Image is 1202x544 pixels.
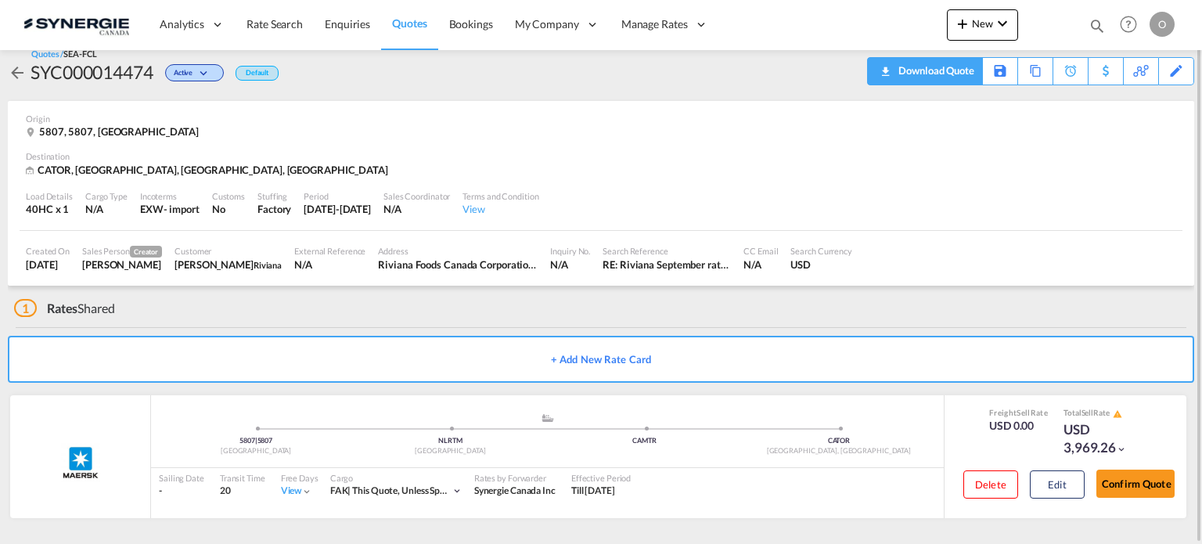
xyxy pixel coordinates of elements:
[474,485,556,496] span: Synergie Canada Inc
[26,258,70,272] div: 3 Sep 2025
[953,14,972,33] md-icon: icon-plus 400-fg
[790,245,852,257] div: Search Currency
[31,59,153,85] div: SYC000014474
[63,49,96,59] span: SEA-FCL
[1063,407,1142,420] div: Total Rate
[294,245,365,257] div: External Reference
[196,70,215,78] md-icon: icon-chevron-down
[449,17,493,31] span: Bookings
[8,336,1194,383] button: + Add New Rate Card
[257,436,273,445] span: 5807
[550,258,590,272] div: N/A
[515,16,579,32] span: My Company
[239,436,257,445] span: 5807
[26,113,1176,124] div: Origin
[993,14,1012,33] md-icon: icon-chevron-down
[462,202,538,216] div: View
[953,17,1012,30] span: New
[26,190,73,202] div: Load Details
[876,58,974,83] div: Download Quote
[304,202,371,216] div: 30 Sep 2025
[330,485,452,498] div: this quote, unless specifically mentioned, excluding . local charges such as clearance, doc trans...
[603,245,731,257] div: Search Reference
[743,258,778,272] div: N/A
[175,245,282,257] div: Customer
[1089,17,1106,34] md-icon: icon-magnify
[1063,420,1142,458] div: USD 3,969.26
[301,486,312,497] md-icon: icon-chevron-down
[212,202,245,216] div: No
[212,190,245,202] div: Customs
[165,64,224,81] div: Change Status Here
[26,245,70,257] div: Created On
[247,17,303,31] span: Rate Search
[140,190,200,202] div: Incoterms
[621,16,688,32] span: Manage Rates
[82,258,162,272] div: Karen Mercier
[989,418,1048,434] div: USD 0.00
[571,485,615,498] div: Till 30 Sep 2025
[164,202,200,216] div: - import
[8,63,27,82] md-icon: icon-arrow-left
[452,485,462,496] md-icon: icon-chevron-down
[742,436,936,446] div: CATOR
[47,301,78,315] span: Rates
[743,245,778,257] div: CC Email
[571,485,615,496] span: Till [DATE]
[220,485,265,498] div: 20
[85,190,128,202] div: Cargo Type
[254,260,282,270] span: Riviana
[8,59,31,85] div: icon-arrow-left
[1089,17,1106,41] div: icon-magnify
[330,485,353,496] span: FAK
[159,446,353,456] div: [GEOGRAPHIC_DATA]
[82,245,162,258] div: Sales Person
[236,66,279,81] div: Default
[26,124,203,139] div: 5807, 5807, Netherlands
[174,68,196,83] span: Active
[462,190,538,202] div: Terms and Condition
[1150,12,1175,37] div: O
[383,190,450,202] div: Sales Coordinator
[1113,409,1122,419] md-icon: icon-alert
[550,245,590,257] div: Inquiry No.
[160,16,204,32] span: Analytics
[989,407,1048,418] div: Freight Rate
[603,258,731,272] div: RE: Riviana September rate Netherland to Toronto
[175,258,282,272] div: Yassine Cherkaoui
[26,150,1176,162] div: Destination
[1115,11,1142,38] span: Help
[304,190,371,202] div: Period
[130,246,162,258] span: Creator
[353,446,547,456] div: [GEOGRAPHIC_DATA]
[61,443,100,482] img: MAERSK LINE
[474,472,556,484] div: Rates by Forwarder
[383,202,450,216] div: N/A
[159,472,204,484] div: Sailing Date
[26,202,73,216] div: 40HC x 1
[947,9,1018,41] button: icon-plus 400-fgNewicon-chevron-down
[894,58,974,83] div: Download Quote
[1116,444,1127,455] md-icon: icon-chevron-down
[1017,408,1030,417] span: Sell
[39,125,199,138] span: 5807, 5807, [GEOGRAPHIC_DATA]
[257,202,291,216] div: Factory Stuffing
[392,16,426,30] span: Quotes
[85,202,128,216] div: N/A
[571,472,631,484] div: Effective Period
[325,17,370,31] span: Enquiries
[876,58,974,83] div: Quote PDF is not available at this time
[257,190,291,202] div: Stuffing
[347,485,351,496] span: |
[140,202,164,216] div: EXW
[538,414,557,422] md-icon: assets/icons/custom/ship-fill.svg
[963,470,1018,499] button: Delete
[31,48,97,59] div: Quotes /SEA-FCL
[159,485,204,498] div: -
[742,446,936,456] div: [GEOGRAPHIC_DATA], [GEOGRAPHIC_DATA]
[255,436,257,445] span: |
[790,258,852,272] div: USD
[1111,408,1122,420] button: icon-alert
[1115,11,1150,39] div: Help
[983,58,1017,85] div: Save As Template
